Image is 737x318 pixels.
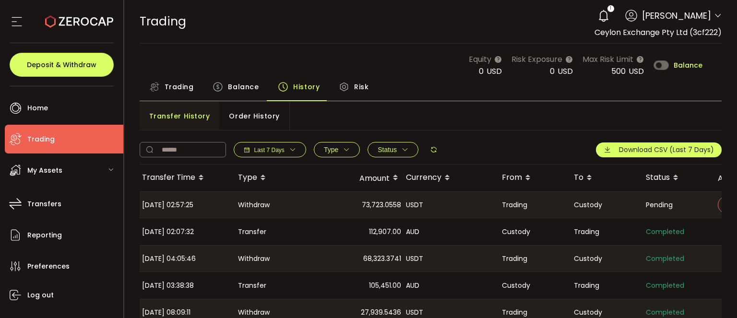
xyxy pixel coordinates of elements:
[363,253,401,264] span: 68,323.3741
[642,9,711,22] span: [PERSON_NAME]
[611,66,626,77] span: 500
[594,27,722,38] span: Ceylon Exchange Pty Ltd (3cf222)
[646,200,673,211] span: Pending
[27,61,96,68] span: Deposit & Withdraw
[238,226,266,237] span: Transfer
[502,280,530,291] span: Custody
[361,307,401,318] span: 27,939.5436
[469,53,491,65] span: Equity
[499,170,571,186] div: From
[369,226,401,237] span: 112,907.00
[27,197,61,211] span: Transfers
[610,5,611,12] span: 1
[487,66,502,77] span: USD
[27,259,70,273] span: Preferences
[502,307,527,318] span: Trading
[27,101,48,115] span: Home
[368,142,418,157] button: Status
[142,226,194,237] span: [DATE] 02:07:32
[293,77,320,96] span: History
[234,142,306,157] button: Last 7 Days
[238,253,270,264] span: Withdraw
[27,132,55,146] span: Trading
[574,226,599,237] span: Trading
[238,280,266,291] span: Transfer
[404,170,499,186] div: Currency
[142,307,190,318] span: [DATE] 08:09:11
[10,53,114,77] button: Deposit & Withdraw
[574,280,599,291] span: Trading
[479,66,484,77] span: 0
[228,77,259,96] span: Balance
[27,288,54,302] span: Log out
[369,280,401,291] span: 105,451.00
[550,66,555,77] span: 0
[324,146,338,153] span: Type
[27,228,62,242] span: Reporting
[378,146,397,153] span: Status
[406,253,423,264] span: USDT
[689,272,737,318] iframe: Chat Widget
[406,200,423,211] span: USDT
[674,62,702,69] span: Balance
[643,170,715,186] div: Status
[511,53,562,65] span: Risk Exposure
[582,53,633,65] span: Max Risk Limit
[574,253,602,264] span: Custody
[140,170,236,186] div: Transfer Time
[646,280,684,291] span: Completed
[362,200,401,211] span: 73,723.0558
[646,307,684,318] span: Completed
[574,200,602,211] span: Custody
[142,200,193,211] span: [DATE] 02:57:25
[140,13,186,30] span: Trading
[571,170,643,186] div: To
[406,280,419,291] span: AUD
[406,226,419,237] span: AUD
[314,142,360,157] button: Type
[406,307,423,318] span: USDT
[27,164,62,177] span: My Assets
[354,77,368,96] span: Risk
[308,170,404,186] div: Amount
[646,253,684,264] span: Completed
[254,147,285,153] span: Last 7 Days
[142,253,196,264] span: [DATE] 04:05:46
[619,145,714,155] span: Download CSV (Last 7 Days)
[502,226,530,237] span: Custody
[236,170,308,186] div: Type
[502,200,527,211] span: Trading
[238,307,270,318] span: Withdraw
[629,66,644,77] span: USD
[142,280,194,291] span: [DATE] 03:38:38
[558,66,573,77] span: USD
[238,200,270,211] span: Withdraw
[229,106,279,126] span: Order History
[165,77,194,96] span: Trading
[502,253,527,264] span: Trading
[646,226,684,237] span: Completed
[149,106,210,126] span: Transfer History
[574,307,602,318] span: Custody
